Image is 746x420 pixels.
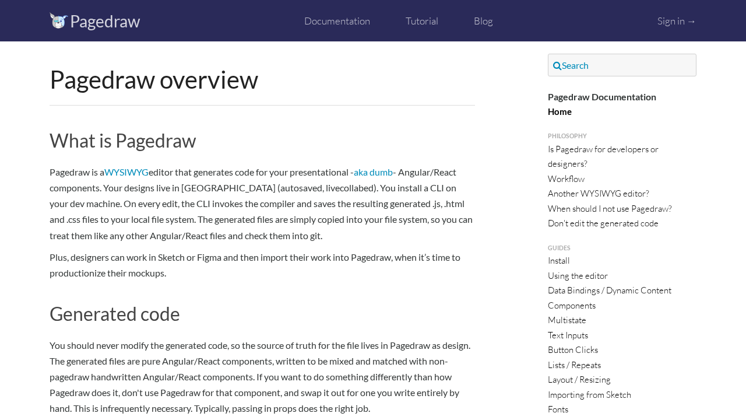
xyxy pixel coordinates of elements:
a: Workflow [548,173,585,184]
a: Blog [474,15,493,27]
a: Pagedraw [70,11,140,31]
p: Plus, designers can work in Sketch or Figma and then import their work into Pagedraw, when it’s t... [50,249,475,281]
a: Is Pagedraw for developers or designers? [548,143,659,170]
a: Search [548,54,696,76]
a: Tutorial [406,15,438,27]
a: aka dumb [354,166,393,177]
a: Philosophy [548,131,696,142]
a: Documentation [304,15,370,27]
img: logo_vectors.svg [50,12,68,29]
a: Text Inputs [548,330,588,341]
h2: Generated code [50,303,475,324]
a: WYSIWYG [104,166,149,177]
a: Another WYSIWYG editor? [548,188,649,199]
a: Fonts [548,404,568,415]
a: Using the editor [548,270,608,281]
a: Guides [548,243,696,254]
a: Button Clicks [548,344,598,355]
a: Layout / Resizing [548,374,611,385]
a: Home [548,106,572,117]
strong: Pagedraw Documentation [548,91,656,102]
p: Pagedraw is a editor that generates code for your presentational - - Angular/React components. Yo... [50,164,475,243]
a: Install [548,255,570,266]
a: When should I not use Pagedraw? [548,203,672,214]
a: Components [548,300,596,311]
h2: What is Pagedraw [50,130,475,150]
a: Data Bindings / Dynamic Content [548,285,671,296]
a: Don't edit the generated code [548,218,659,229]
h1: Pagedraw overview [50,66,475,106]
a: Importing from Sketch [548,389,631,400]
p: You should never modify the generated code, so the source of truth for the file lives in Pagedraw... [50,337,475,416]
a: Lists / Repeats [548,359,601,370]
a: Multistate [548,314,586,325]
a: Sign in → [657,15,696,27]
